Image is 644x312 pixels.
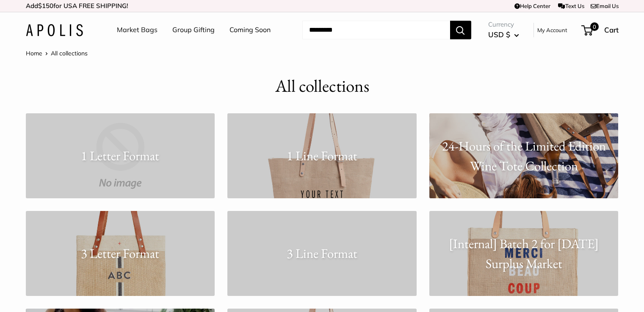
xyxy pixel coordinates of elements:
a: Coming Soon [229,24,271,36]
img: Apolis [26,24,83,36]
p: 1 Line Format [227,146,417,166]
h1: All collections [275,74,369,99]
a: 3 Line Format [227,211,417,296]
span: USD $ [488,30,510,39]
a: Home [26,49,42,57]
p: [Internal] Batch 2 for [DATE] Surplus Market [429,234,619,273]
a: 24-Hours of the Limited Edition Wine Tote Collection [429,113,619,198]
p: 24-Hours of the Limited Edition Wine Tote Collection [429,136,619,175]
span: All collections [51,49,88,57]
p: 1 Letter Format [26,146,215,166]
nav: Breadcrumb [26,48,88,59]
a: Market Bags [117,24,158,36]
span: Cart [604,25,619,34]
a: 1 Line Format [227,113,417,198]
p: 3 Line Format [227,244,417,263]
a: 3 Letter Format [26,211,215,296]
a: Group Gifting [172,24,215,36]
a: Email Us [591,3,619,9]
button: USD $ [488,28,519,41]
span: $150 [38,2,53,10]
a: [Internal] Batch 2 for [DATE] Surplus Market [429,211,619,296]
button: Search [450,21,471,39]
a: Text Us [558,3,584,9]
a: 0 Cart [582,23,619,37]
span: Currency [488,19,519,30]
input: Search... [302,21,450,39]
a: Help Center [514,3,550,9]
a: My Account [537,25,567,35]
a: 1 Letter Format [26,113,215,198]
span: 0 [590,22,598,31]
p: 3 Letter Format [26,244,215,263]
